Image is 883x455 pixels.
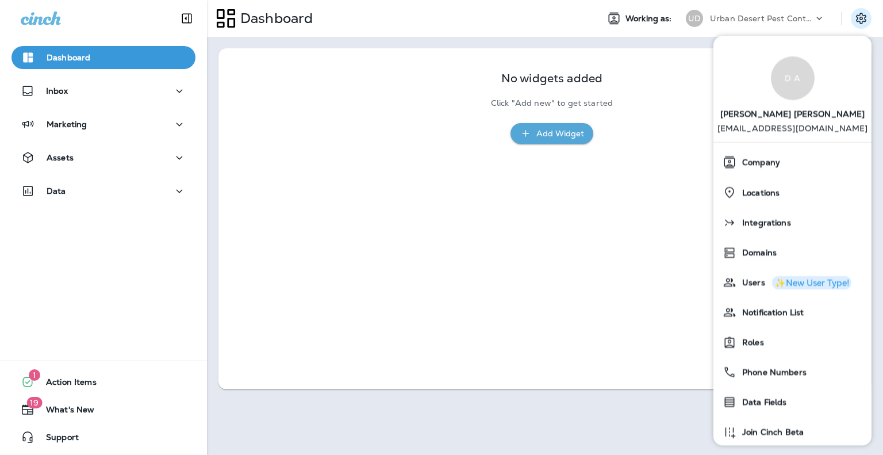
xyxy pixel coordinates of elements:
[11,46,195,69] button: Dashboard
[47,120,87,129] p: Marketing
[718,181,867,204] a: Locations
[718,151,867,174] a: Company
[772,277,851,290] button: ✨New User Type!
[771,56,815,100] div: D A
[736,428,804,438] span: Join Cinch Beta
[26,397,42,408] span: 19
[736,188,780,198] span: Locations
[713,177,872,208] button: Locations
[713,387,872,417] button: Data Fields
[736,278,765,288] span: Users
[720,100,865,124] span: [PERSON_NAME] [PERSON_NAME]
[775,279,849,288] div: ✨New User Type!
[713,357,872,387] button: Phone Numbers
[713,297,872,327] button: Notification List
[718,391,867,414] a: Data Fields
[713,327,872,357] button: Roles
[501,74,602,83] p: No widgets added
[713,417,872,447] button: Join Cinch Beta
[686,10,703,27] div: UD
[47,186,66,196] p: Data
[851,8,872,29] button: Settings
[11,426,195,449] button: Support
[736,219,791,228] span: Integrations
[47,53,90,62] p: Dashboard
[736,158,780,168] span: Company
[718,271,867,294] a: Users✨New User Type!
[47,153,74,162] p: Assets
[11,146,195,169] button: Assets
[718,331,867,354] a: Roles
[46,86,68,95] p: Inbox
[718,211,867,234] a: Integrations
[713,208,872,238] button: Integrations
[11,370,195,393] button: 1Action Items
[625,14,674,24] span: Working as:
[736,398,787,408] span: Data Fields
[11,113,195,136] button: Marketing
[510,123,593,144] button: Add Widget
[710,14,813,23] p: Urban Desert Pest Control
[736,368,807,378] span: Phone Numbers
[718,241,867,264] a: Domains
[736,308,804,318] span: Notification List
[536,127,584,141] div: Add Widget
[34,377,97,391] span: Action Items
[11,179,195,202] button: Data
[713,238,872,267] button: Domains
[11,79,195,102] button: Inbox
[29,369,40,381] span: 1
[713,147,872,177] button: Company
[736,248,777,258] span: Domains
[171,7,203,30] button: Collapse Sidebar
[34,433,79,446] span: Support
[713,267,872,297] button: Users✨New User Type!
[236,10,313,27] p: Dashboard
[718,301,867,324] a: Notification List
[736,338,764,348] span: Roles
[717,124,868,142] p: [EMAIL_ADDRESS][DOMAIN_NAME]
[718,361,867,384] a: Phone Numbers
[713,45,872,142] a: D A[PERSON_NAME] [PERSON_NAME] [EMAIL_ADDRESS][DOMAIN_NAME]
[11,398,195,421] button: 19What's New
[491,98,613,108] p: Click "Add new" to get started
[34,405,94,419] span: What's New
